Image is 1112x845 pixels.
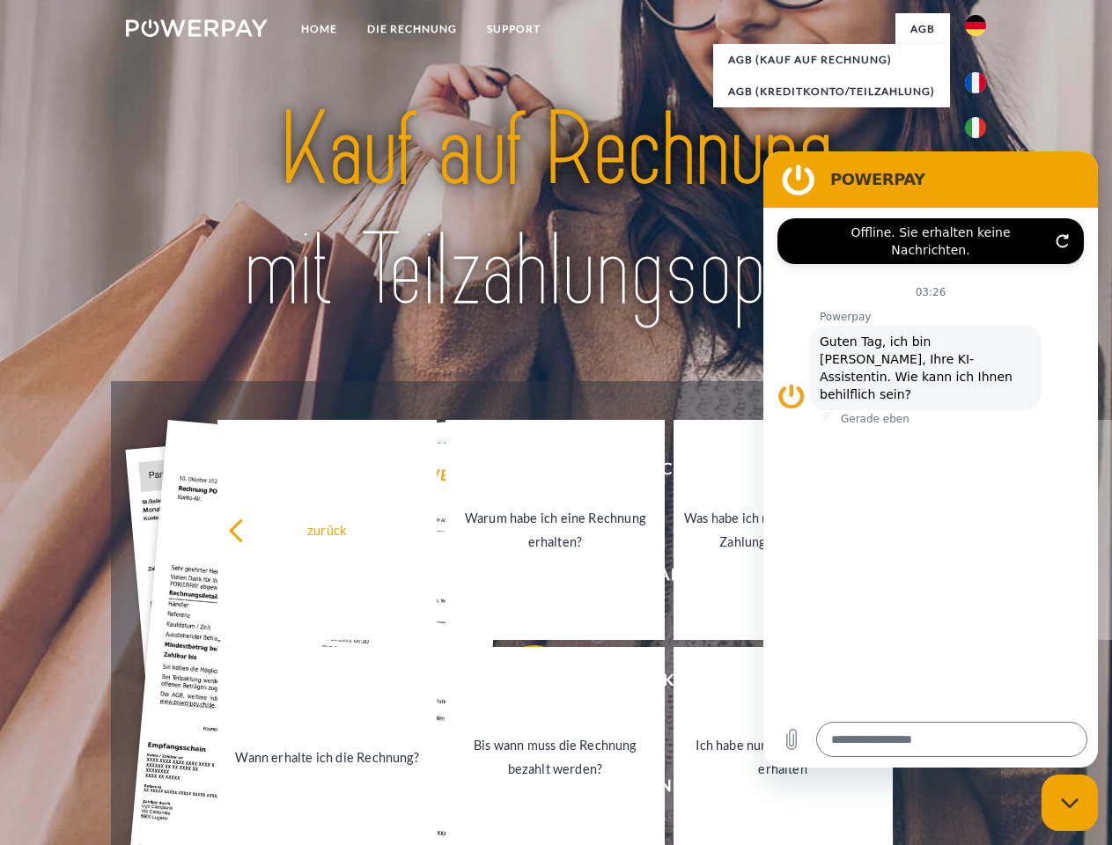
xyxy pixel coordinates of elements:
[684,733,882,781] div: Ich habe nur eine Teillieferung erhalten
[895,13,950,45] a: agb
[713,76,950,107] a: AGB (Kreditkonto/Teilzahlung)
[1042,775,1098,831] iframe: Schaltfläche zum Öffnen des Messaging-Fensters; Konversation läuft
[965,117,986,138] img: it
[286,13,352,45] a: Home
[763,151,1098,768] iframe: Messaging-Fenster
[352,13,472,45] a: DIE RECHNUNG
[965,15,986,36] img: de
[456,733,654,781] div: Bis wann muss die Rechnung bezahlt werden?
[472,13,556,45] a: SUPPORT
[168,84,944,337] img: title-powerpay_de.svg
[228,518,426,541] div: zurück
[713,44,950,76] a: AGB (Kauf auf Rechnung)
[126,19,268,37] img: logo-powerpay-white.svg
[684,506,882,554] div: Was habe ich noch offen, ist meine Zahlung eingegangen?
[456,506,654,554] div: Warum habe ich eine Rechnung erhalten?
[674,420,893,640] a: Was habe ich noch offen, ist meine Zahlung eingegangen?
[965,72,986,93] img: fr
[228,745,426,768] div: Wann erhalte ich die Rechnung?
